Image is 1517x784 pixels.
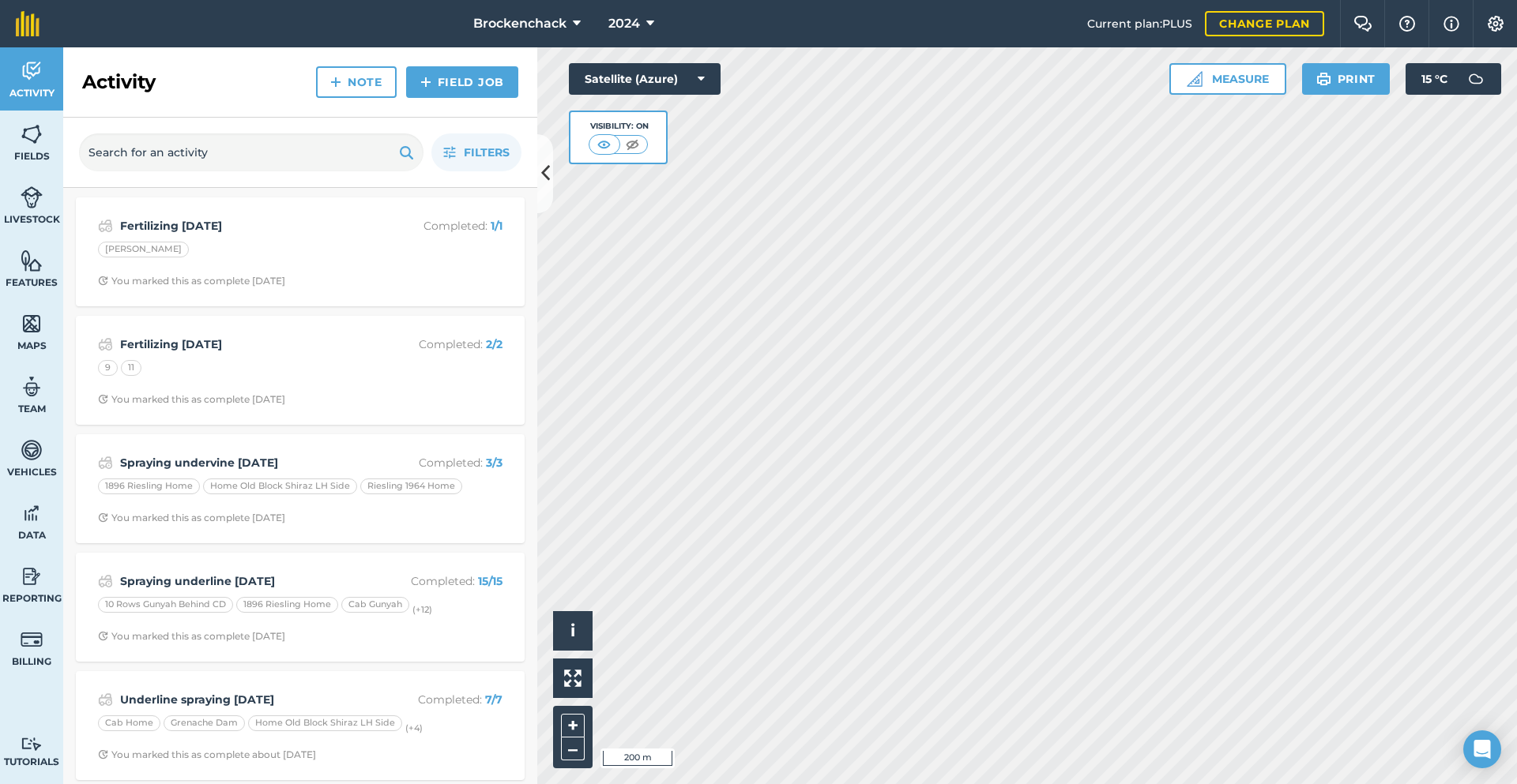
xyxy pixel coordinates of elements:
[21,628,43,651] img: svg+xml;base64,PD94bWwgdmVyc2lvbj0iMS4wIiBlbmNvZGluZz0idXRmLTgiPz4KPCEtLSBHZW5lcmF0b3I6IEFkb2JlIE...
[98,275,285,287] div: You marked this as complete [DATE]
[1302,63,1391,95] button: Print
[589,120,649,133] div: Visibility: On
[120,336,371,353] strong: Fertilizing [DATE]
[570,621,575,640] span: i
[1316,69,1331,88] img: svg+xml;base64,PHN2ZyB4bWxucz0iaHR0cDovL3d3dy53My5vcmcvMjAwMC9zdmciIHdpZHRoPSIxOSIgaGVpZ2h0PSIyNC...
[478,574,503,588] strong: 15 / 15
[623,137,642,152] img: svg+xml;base64,PHN2ZyB4bWxucz0iaHR0cDovL3d3dy53My5vcmcvMjAwMC9zdmciIHdpZHRoPSI1MCIgaGVpZ2h0PSI0MC...
[377,572,503,590] p: Completed :
[98,630,285,643] div: You marked this as complete [DATE]
[486,337,503,351] strong: 2 / 2
[341,597,409,613] div: Cab Gunyah
[1398,16,1417,32] img: A question mark icon
[236,597,338,613] div: 1896 Riesling Home
[248,715,402,731] div: Home Old Block Shiraz LH Side
[406,66,518,98] a: Field Job
[1460,63,1492,95] img: svg+xml;base64,PD94bWwgdmVyc2lvbj0iMS4wIiBlbmNvZGluZz0idXRmLTgiPz4KPCEtLSBHZW5lcmF0b3I6IEFkb2JlIE...
[360,478,462,494] div: Riesling 1964 Home
[569,63,721,95] button: Satellite (Azure)
[98,453,113,472] img: svg+xml;base64,PD94bWwgdmVyc2lvbj0iMS4wIiBlbmNvZGluZz0idXRmLTgiPz4KPCEtLSBHZW5lcmF0b3I6IEFkb2JlIE...
[98,512,108,523] img: Clock with arrow pointing clockwise
[485,692,503,707] strong: 7 / 7
[203,478,357,494] div: Home Old Block Shiraz LH Side
[21,375,43,399] img: svg+xml;base64,PD94bWwgdmVyc2lvbj0iMS4wIiBlbmNvZGluZz0idXRmLTgiPz4KPCEtLSBHZW5lcmF0b3I6IEFkb2JlIE...
[1486,16,1505,32] img: A cog icon
[21,565,43,588] img: svg+xml;base64,PD94bWwgdmVyc2lvbj0iMS4wIiBlbmNvZGluZz0idXRmLTgiPz4KPCEtLSBHZW5lcmF0b3I6IEFkb2JlIE...
[98,335,113,354] img: svg+xml;base64,PD94bWwgdmVyc2lvbj0iMS4wIiBlbmNvZGluZz0idXRmLTgiPz4KPCEtLSBHZW5lcmF0b3I6IEFkb2JlIE...
[98,572,113,591] img: svg+xml;base64,PD94bWwgdmVyc2lvbj0iMS4wIiBlbmNvZGluZz0idXRmLTgiPz4KPCEtLSBHZW5lcmF0b3I6IEFkb2JlIE...
[561,714,585,737] button: +
[491,219,503,233] strong: 1 / 1
[561,737,585,760] button: –
[98,749,108,760] img: Clock with arrow pointing clockwise
[316,66,397,98] a: Note
[21,737,43,752] img: svg+xml;base64,PD94bWwgdmVyc2lvbj0iMS4wIiBlbmNvZGluZz0idXRmLTgiPz4KPCEtLSBHZW5lcmF0b3I6IEFkb2JlIE...
[98,394,108,404] img: Clock with arrow pointing clockwise
[21,312,43,336] img: svg+xml;base64,PHN2ZyB4bWxucz0iaHR0cDovL3d3dy53My5vcmcvMjAwMC9zdmciIHdpZHRoPSI1NiIgaGVpZ2h0PSI2MC...
[85,325,515,415] a: Fertilizing [DATE]Completed: 2/2911Clock with arrow pointing clockwiseYou marked this as complete...
[1406,63,1501,95] button: 15 °C
[553,611,593,651] button: i
[1353,16,1372,32] img: Two speech bubbles overlapping with the left bubble in the forefront
[98,242,189,257] div: [PERSON_NAME]
[120,572,371,590] strong: Spraying underline [DATE]
[464,144,510,161] span: Filters
[164,715,245,731] div: Grenache Dam
[85,562,515,652] a: Spraying underline [DATE]Completed: 15/1510 Rows Gunyah Behind CD1896 Riesling HomeCab Gunyah(+12...
[377,691,503,708] p: Completed :
[98,512,285,524] div: You marked this as complete [DATE]
[21,438,43,462] img: svg+xml;base64,PD94bWwgdmVyc2lvbj0iMS4wIiBlbmNvZGluZz0idXRmLTgiPz4KPCEtLSBHZW5lcmF0b3I6IEFkb2JlIE...
[120,691,371,708] strong: Underline spraying [DATE]
[1421,63,1447,95] span: 15 ° C
[98,631,108,641] img: Clock with arrow pointing clockwise
[98,690,113,709] img: svg+xml;base64,PD94bWwgdmVyc2lvbj0iMS4wIiBlbmNvZGluZz0idXRmLTgiPz4KPCEtLSBHZW5lcmF0b3I6IEFkb2JlIE...
[377,454,503,471] p: Completed :
[16,11,40,36] img: fieldmargin Logo
[98,276,108,286] img: Clock with arrow pointing clockwise
[98,597,233,613] div: 10 Rows Gunyah Behind CD
[486,456,503,470] strong: 3 / 3
[21,186,43,209] img: svg+xml;base64,PD94bWwgdmVyc2lvbj0iMS4wIiBlbmNvZGluZz0idXRmLTgiPz4KPCEtLSBHZW5lcmF0b3I6IEFkb2JlIE...
[1444,14,1459,33] img: svg+xml;base64,PHN2ZyB4bWxucz0iaHR0cDovL3d3dy53My5vcmcvMjAwMC9zdmciIHdpZHRoPSIxNyIgaGVpZ2h0PSIxNy...
[21,59,43,83] img: svg+xml;base64,PD94bWwgdmVyc2lvbj0iMS4wIiBlbmNvZGluZz0idXRmLTgiPz4KPCEtLSBHZW5lcmF0b3I6IEFkb2JlIE...
[1187,71,1203,87] img: Ruler icon
[420,73,431,92] img: svg+xml;base64,PHN2ZyB4bWxucz0iaHR0cDovL3d3dy53My5vcmcvMjAwMC9zdmciIHdpZHRoPSIxNCIgaGVpZ2h0PSIyNC...
[21,122,43,146] img: svg+xml;base64,PHN2ZyB4bWxucz0iaHR0cDovL3d3dy53My5vcmcvMjAwMC9zdmciIHdpZHRoPSI1NiIgaGVpZ2h0PSI2MC...
[85,207,515,297] a: Fertilizing [DATE]Completed: 1/1[PERSON_NAME]Clock with arrow pointing clockwiseYou marked this a...
[377,217,503,234] p: Completed :
[21,501,43,525] img: svg+xml;base64,PD94bWwgdmVyc2lvbj0iMS4wIiBlbmNvZGluZz0idXRmLTgiPz4KPCEtLSBHZW5lcmF0b3I6IEFkb2JlIE...
[98,216,113,235] img: svg+xml;base64,PD94bWwgdmVyc2lvbj0iMS4wIiBlbmNvZGluZz0idXRmLTgiPz4KPCEtLSBHZW5lcmF0b3I6IEFkb2JlIE...
[98,715,160,731] div: Cab Home
[82,69,156,95] h2: Activity
[473,14,567,33] span: Brockenchack
[564,670,582,687] img: Four arrows, one pointing top left, one top right, one bottom right and the last bottom left
[85,681,515,771] a: Underline spraying [DATE]Completed: 7/7Cab HomeGrenache DamHome Old Block Shiraz LH Side(+4)Clock...
[98,360,118,376] div: 9
[1463,730,1501,768] div: Open Intercom Messenger
[21,249,43,272] img: svg+xml;base64,PHN2ZyB4bWxucz0iaHR0cDovL3d3dy53My5vcmcvMjAwMC9zdmciIHdpZHRoPSI1NiIgaGVpZ2h0PSI2MC...
[330,73,341,92] img: svg+xml;base64,PHN2ZyB4bWxucz0iaHR0cDovL3d3dy53My5vcmcvMjAwMC9zdmciIHdpZHRoPSIxNCIgaGVpZ2h0PSIyNC...
[399,143,414,162] img: svg+xml;base64,PHN2ZyB4bWxucz0iaHR0cDovL3d3dy53My5vcmcvMjAwMC9zdmciIHdpZHRoPSIxOSIgaGVpZ2h0PSIyNC...
[98,478,200,494] div: 1896 Riesling Home
[1205,11,1324,36] a: Change plan
[120,217,371,234] strong: Fertilizing [DATE]
[79,133,423,171] input: Search for an activity
[431,133,521,171] button: Filters
[121,360,141,376] div: 11
[405,722,423,733] small: (+ 4 )
[594,137,614,152] img: svg+xml;base64,PHN2ZyB4bWxucz0iaHR0cDovL3d3dy53My5vcmcvMjAwMC9zdmciIHdpZHRoPSI1MCIgaGVpZ2h0PSI0MC...
[98,748,316,761] div: You marked this as complete about [DATE]
[85,444,515,534] a: Spraying undervine [DATE]Completed: 3/31896 Riesling HomeHome Old Block Shiraz LH SideRiesling 19...
[608,14,640,33] span: 2024
[1087,15,1192,32] span: Current plan : PLUS
[412,604,432,615] small: (+ 12 )
[98,393,285,406] div: You marked this as complete [DATE]
[1169,63,1286,95] button: Measure
[377,336,503,353] p: Completed :
[120,454,371,471] strong: Spraying undervine [DATE]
